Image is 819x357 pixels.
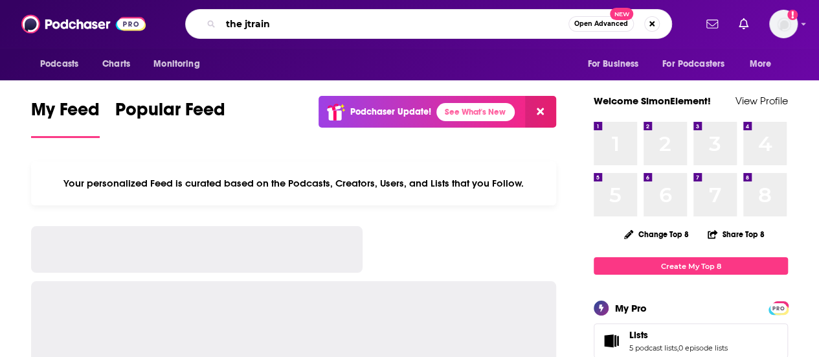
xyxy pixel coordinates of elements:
a: 0 episode lists [679,343,728,352]
div: Your personalized Feed is curated based on the Podcasts, Creators, Users, and Lists that you Follow. [31,161,556,205]
a: Lists [629,329,728,341]
button: open menu [741,52,788,76]
button: Change Top 8 [616,226,697,242]
span: Podcasts [40,55,78,73]
img: Podchaser - Follow, Share and Rate Podcasts [21,12,146,36]
span: More [750,55,772,73]
a: 5 podcast lists [629,343,677,352]
span: Monitoring [153,55,199,73]
span: Charts [102,55,130,73]
button: Open AdvancedNew [568,16,634,32]
button: Share Top 8 [707,222,765,247]
span: For Podcasters [662,55,724,73]
span: New [610,8,633,20]
span: PRO [770,303,786,313]
p: Podchaser Update! [350,106,431,117]
span: Popular Feed [115,98,225,128]
a: PRO [770,303,786,312]
a: Show notifications dropdown [734,13,754,35]
button: open menu [144,52,216,76]
input: Search podcasts, credits, & more... [221,14,568,34]
span: My Feed [31,98,100,128]
span: Logged in as SimonElement [769,10,798,38]
a: See What's New [436,103,515,121]
a: Welcome SimonElement! [594,95,711,107]
a: View Profile [735,95,788,107]
a: Popular Feed [115,98,225,138]
button: open menu [31,52,95,76]
a: Show notifications dropdown [701,13,723,35]
button: open menu [578,52,655,76]
svg: Add a profile image [787,10,798,20]
a: Lists [598,332,624,350]
span: Lists [629,329,648,341]
a: My Feed [31,98,100,138]
span: , [677,343,679,352]
a: Charts [94,52,138,76]
span: Open Advanced [574,21,628,27]
span: For Business [587,55,638,73]
img: User Profile [769,10,798,38]
div: My Pro [615,302,647,314]
div: Search podcasts, credits, & more... [185,9,672,39]
button: Show profile menu [769,10,798,38]
a: Create My Top 8 [594,257,788,275]
button: open menu [654,52,743,76]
